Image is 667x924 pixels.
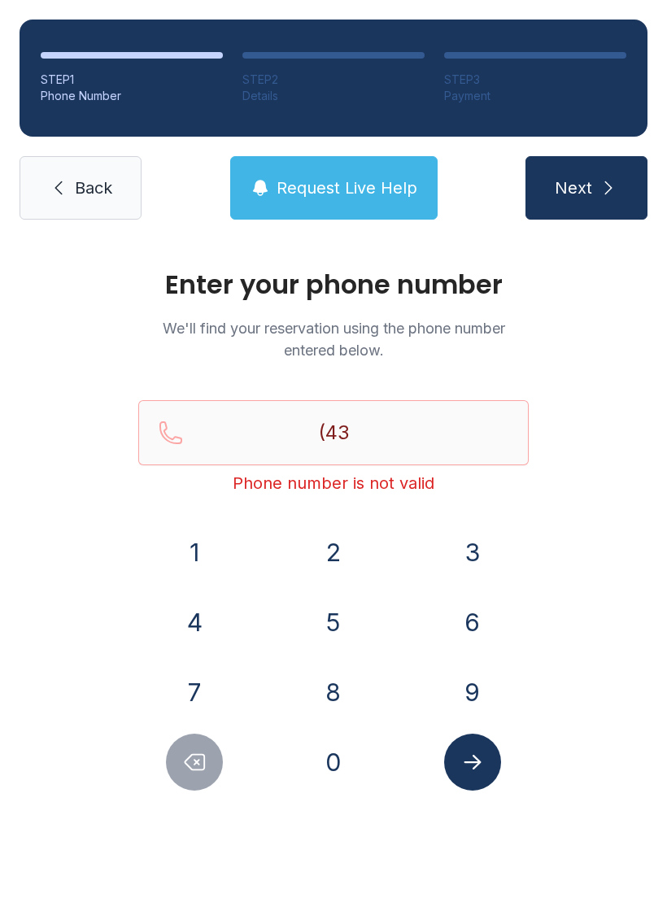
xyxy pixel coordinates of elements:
div: STEP 1 [41,72,223,88]
div: Phone number is not valid [138,472,529,495]
p: We'll find your reservation using the phone number entered below. [138,317,529,361]
button: 2 [305,524,362,581]
button: 8 [305,664,362,721]
button: 1 [166,524,223,581]
div: STEP 3 [444,72,626,88]
button: 4 [166,594,223,651]
h1: Enter your phone number [138,272,529,298]
div: Details [242,88,425,104]
span: Request Live Help [277,177,417,199]
button: Delete number [166,734,223,791]
div: Payment [444,88,626,104]
input: Reservation phone number [138,400,529,465]
div: Phone Number [41,88,223,104]
span: Next [555,177,592,199]
span: Back [75,177,112,199]
button: 3 [444,524,501,581]
div: STEP 2 [242,72,425,88]
button: 7 [166,664,223,721]
button: Submit lookup form [444,734,501,791]
button: 6 [444,594,501,651]
button: 9 [444,664,501,721]
button: 0 [305,734,362,791]
button: 5 [305,594,362,651]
